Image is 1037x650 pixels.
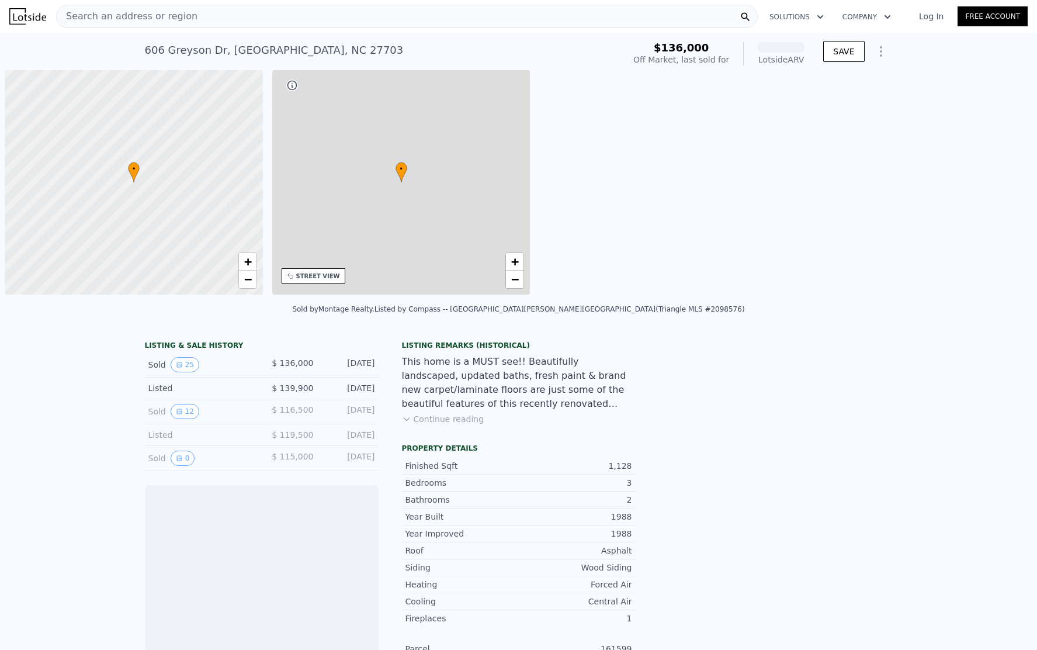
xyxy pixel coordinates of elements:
[128,162,140,182] div: •
[171,404,199,419] button: View historical data
[128,164,140,174] span: •
[272,383,313,393] span: $ 139,900
[244,254,251,269] span: +
[171,357,199,372] button: View historical data
[374,305,745,313] div: Listed by Compass -- [GEOGRAPHIC_DATA][PERSON_NAME][GEOGRAPHIC_DATA] (Triangle MLS #2098576)
[519,460,632,472] div: 1,128
[323,404,375,419] div: [DATE]
[758,54,804,65] div: Lotside ARV
[511,272,519,286] span: −
[519,477,632,489] div: 3
[405,460,519,472] div: Finished Sqft
[402,413,484,425] button: Continue reading
[760,6,833,27] button: Solutions
[148,404,252,419] div: Sold
[402,341,636,350] div: Listing Remarks (Historical)
[323,382,375,394] div: [DATE]
[833,6,900,27] button: Company
[519,528,632,540] div: 1988
[519,545,632,556] div: Asphalt
[145,42,404,58] div: 606 Greyson Dr , [GEOGRAPHIC_DATA] , NC 27703
[405,511,519,523] div: Year Built
[57,9,197,23] span: Search an address or region
[239,253,256,271] a: Zoom in
[633,54,729,65] div: Off Market, last sold for
[405,494,519,506] div: Bathrooms
[519,596,632,607] div: Central Air
[272,358,313,368] span: $ 136,000
[148,357,252,372] div: Sold
[405,545,519,556] div: Roof
[272,430,313,440] span: $ 119,500
[405,477,519,489] div: Bedrooms
[519,579,632,590] div: Forced Air
[9,8,46,25] img: Lotside
[296,272,340,281] div: STREET VIEW
[506,271,523,288] a: Zoom out
[244,272,251,286] span: −
[519,494,632,506] div: 2
[519,613,632,624] div: 1
[402,355,636,411] div: This home is a MUST see!! Beautifully landscaped, updated baths, fresh paint & brand new carpet/l...
[405,596,519,607] div: Cooling
[654,42,709,54] span: $136,000
[171,451,195,466] button: View historical data
[506,253,523,271] a: Zoom in
[869,40,893,63] button: Show Options
[148,429,252,441] div: Listed
[323,357,375,372] div: [DATE]
[148,382,252,394] div: Listed
[405,579,519,590] div: Heating
[292,305,374,313] div: Sold by Montage Realty .
[958,6,1028,26] a: Free Account
[323,451,375,466] div: [DATE]
[405,562,519,573] div: Siding
[148,451,252,466] div: Sold
[519,511,632,523] div: 1988
[272,452,313,461] span: $ 115,000
[402,444,636,453] div: Property details
[405,528,519,540] div: Year Improved
[405,613,519,624] div: Fireplaces
[519,562,632,573] div: Wood Siding
[511,254,519,269] span: +
[905,11,958,22] a: Log In
[396,164,407,174] span: •
[396,162,407,182] div: •
[145,341,379,352] div: LISTING & SALE HISTORY
[823,41,864,62] button: SAVE
[323,429,375,441] div: [DATE]
[272,405,313,414] span: $ 116,500
[239,271,256,288] a: Zoom out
